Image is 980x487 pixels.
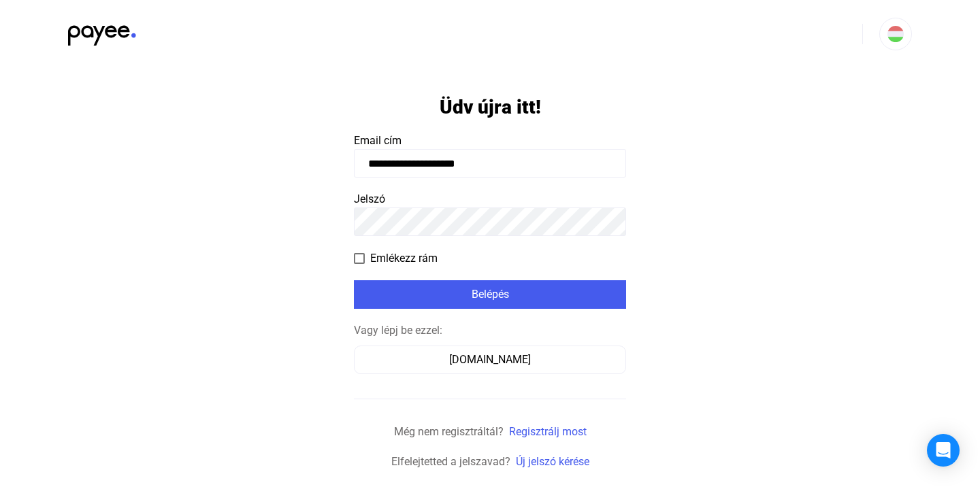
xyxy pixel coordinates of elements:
span: Elfelejtetted a jelszavad? [391,455,510,468]
a: Regisztrálj most [509,425,587,438]
div: Belépés [358,286,622,303]
span: Jelszó [354,192,385,205]
span: Még nem regisztráltál? [394,425,504,438]
div: Open Intercom Messenger [927,434,960,467]
div: Vagy lépj be ezzel: [354,322,626,339]
h1: Üdv újra itt! [440,95,541,119]
div: [DOMAIN_NAME] [359,352,621,368]
button: [DOMAIN_NAME] [354,346,626,374]
img: black-payee-blue-dot.svg [68,18,136,46]
span: Email cím [354,134,402,147]
button: Belépés [354,280,626,309]
button: HU [879,18,912,50]
a: Új jelszó kérése [516,455,589,468]
span: Emlékezz rám [370,250,438,267]
a: [DOMAIN_NAME] [354,353,626,366]
img: HU [887,26,904,42]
